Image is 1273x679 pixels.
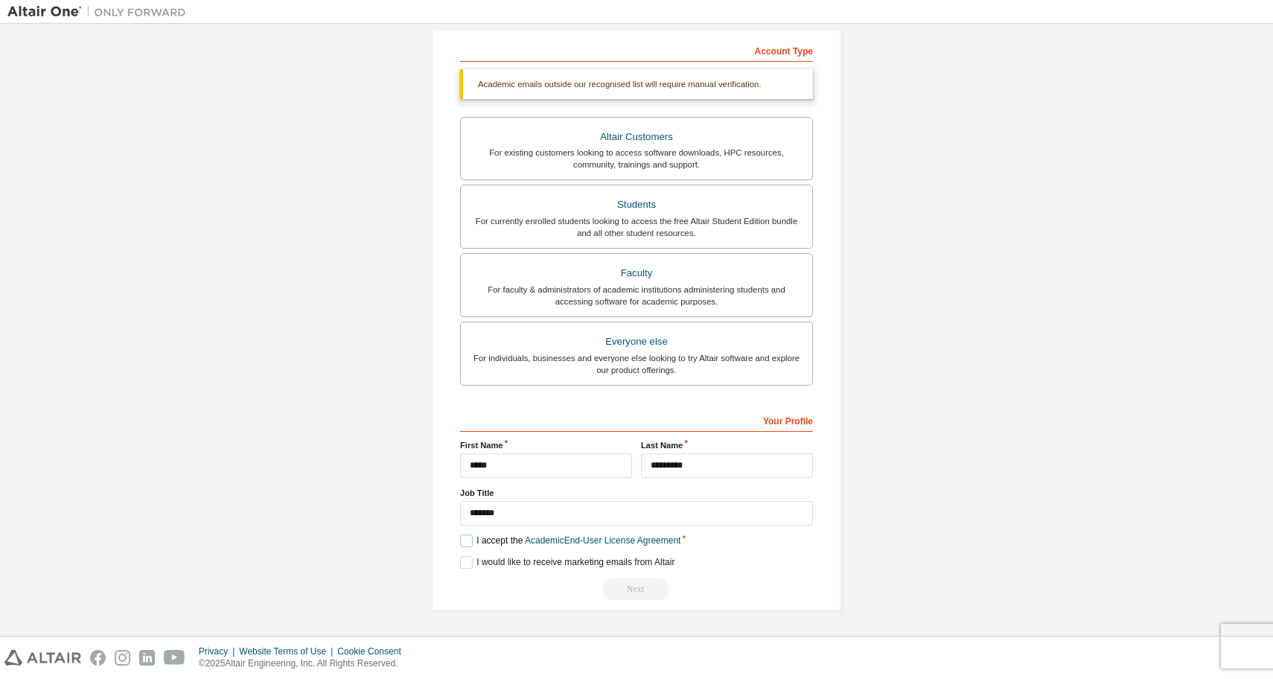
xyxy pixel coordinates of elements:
a: Academic End-User License Agreement [525,535,680,546]
div: Website Terms of Use [239,645,337,657]
div: Faculty [470,263,803,284]
img: Altair One [7,4,194,19]
div: Privacy [199,645,239,657]
div: For currently enrolled students looking to access the free Altair Student Edition bundle and all ... [470,215,803,239]
label: Last Name [641,439,813,451]
label: Job Title [460,487,813,499]
div: Read and acccept EULA to continue [460,578,813,600]
div: Cookie Consent [337,645,409,657]
label: First Name [460,439,632,451]
div: Altair Customers [470,127,803,147]
label: I would like to receive marketing emails from Altair [460,556,674,569]
div: For existing customers looking to access software downloads, HPC resources, community, trainings ... [470,147,803,170]
div: For faculty & administrators of academic institutions administering students and accessing softwa... [470,284,803,307]
div: Everyone else [470,331,803,352]
img: youtube.svg [164,650,185,666]
div: Account Type [460,38,813,62]
div: Academic emails outside our recognised list will require manual verification. [460,69,813,99]
div: Students [470,194,803,215]
div: For individuals, businesses and everyone else looking to try Altair software and explore our prod... [470,352,803,376]
img: altair_logo.svg [4,650,81,666]
img: instagram.svg [115,650,130,666]
img: facebook.svg [90,650,106,666]
p: © 2025 Altair Engineering, Inc. All Rights Reserved. [199,657,410,670]
div: Your Profile [460,408,813,432]
label: I accept the [460,535,680,547]
img: linkedin.svg [139,650,155,666]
